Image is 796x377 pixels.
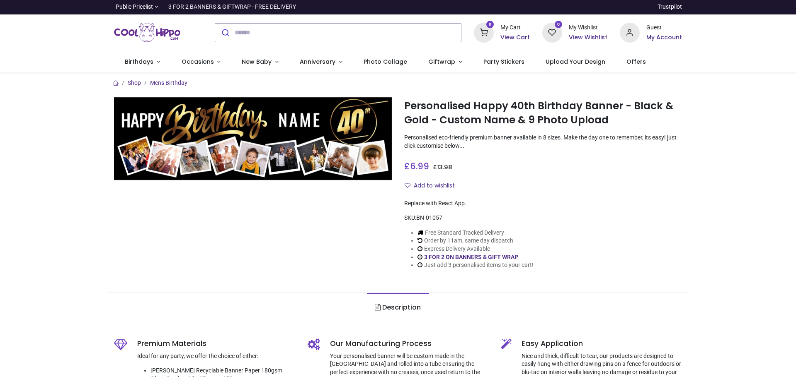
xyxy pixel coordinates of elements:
a: Logo of Cool Hippo [114,21,180,44]
a: Public Pricelist [114,3,158,11]
span: Party Stickers [483,58,524,66]
span: 6.99 [410,160,429,172]
a: New Baby [231,51,289,73]
p: Personalised eco-friendly premium banner available in 8 sizes. Make the day one to remember, its ... [404,134,682,150]
i: Add to wishlist [405,182,410,188]
a: 0 [542,29,562,35]
span: £ [433,163,452,171]
span: Giftwrap [428,58,455,66]
div: Guest [646,24,682,32]
a: 0 [474,29,494,35]
h5: Premium Materials [137,339,295,349]
a: Description [367,293,429,322]
a: Trustpilot [658,3,682,11]
a: 3 FOR 2 ON BANNERS & GIFT WRAP [424,254,518,260]
li: Order by 11am, same day dispatch [417,237,534,245]
span: £ [404,160,429,172]
a: Anniversary [289,51,353,73]
div: Replace with React App. [404,199,682,208]
a: Birthdays [114,51,171,73]
p: Ideal for any party, we offer the choice of either: [137,352,295,360]
img: Personalised Happy 40th Birthday Banner - Black & Gold - Custom Name & 9 Photo Upload [114,97,392,180]
span: Anniversary [300,58,335,66]
div: 3 FOR 2 BANNERS & GIFTWRAP - FREE DELIVERY [168,3,296,11]
span: 13.98 [437,163,452,171]
span: Birthdays [125,58,153,66]
span: Offers [626,58,646,66]
h5: Our Manufacturing Process [330,339,489,349]
h5: Easy Application [522,339,682,349]
span: Public Pricelist [116,3,153,11]
span: BN-01057 [416,214,442,221]
span: New Baby [242,58,272,66]
sup: 0 [555,21,563,29]
li: Just add 3 personalised items to your cart! [417,261,534,269]
div: My Cart [500,24,530,32]
button: Add to wishlistAdd to wishlist [404,179,462,193]
li: Express Delivery Available [417,245,534,253]
a: Shop [128,79,141,86]
span: Photo Collage [364,58,407,66]
img: Cool Hippo [114,21,180,44]
div: SKU: [404,214,682,222]
li: [PERSON_NAME] Recyclable Banner Paper 180gsm [150,367,295,375]
a: My Account [646,34,682,42]
span: Occasions [182,58,214,66]
a: Occasions [171,51,231,73]
li: Free Standard Tracked Delivery [417,229,534,237]
h1: Personalised Happy 40th Birthday Banner - Black & Gold - Custom Name & 9 Photo Upload [404,99,682,127]
a: Mens Birthday [150,79,187,86]
button: Submit [215,24,235,42]
a: View Cart [500,34,530,42]
sup: 0 [486,21,494,29]
a: View Wishlist [569,34,607,42]
a: Giftwrap [417,51,473,73]
div: My Wishlist [569,24,607,32]
span: Upload Your Design [546,58,605,66]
